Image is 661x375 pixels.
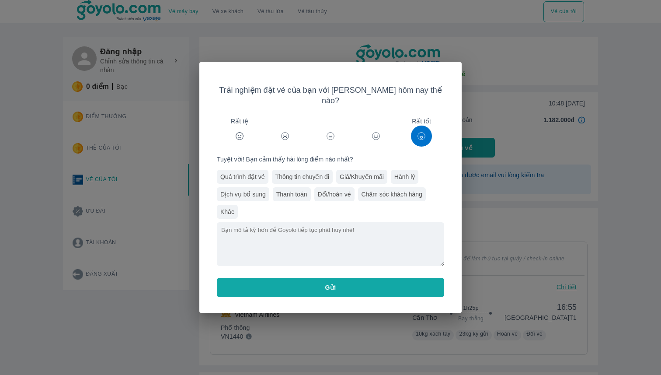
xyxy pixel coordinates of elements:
span: Trải nghiệm đặt vé của bạn với [PERSON_NAME] hôm nay thế nào? [217,85,444,106]
div: Giá/Khuyến mãi [336,170,387,184]
div: Hành lý [391,170,418,184]
div: Thông tin chuyến đi [272,170,333,184]
button: Gửi [217,278,444,297]
div: Đổi/hoàn vé [314,187,355,201]
span: Gửi [325,283,336,292]
div: Quá trình đặt vé [217,170,268,184]
span: Tuyệt vời! Bạn cảm thấy hài lòng điểm nào nhất? [217,155,444,164]
div: Khác [217,205,238,219]
div: Dịch vụ bổ sung [217,187,269,201]
div: Thanh toán [273,187,311,201]
span: Rất tệ [231,117,248,126]
span: Rất tốt [412,117,431,126]
div: Chăm sóc khách hàng [358,187,426,201]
